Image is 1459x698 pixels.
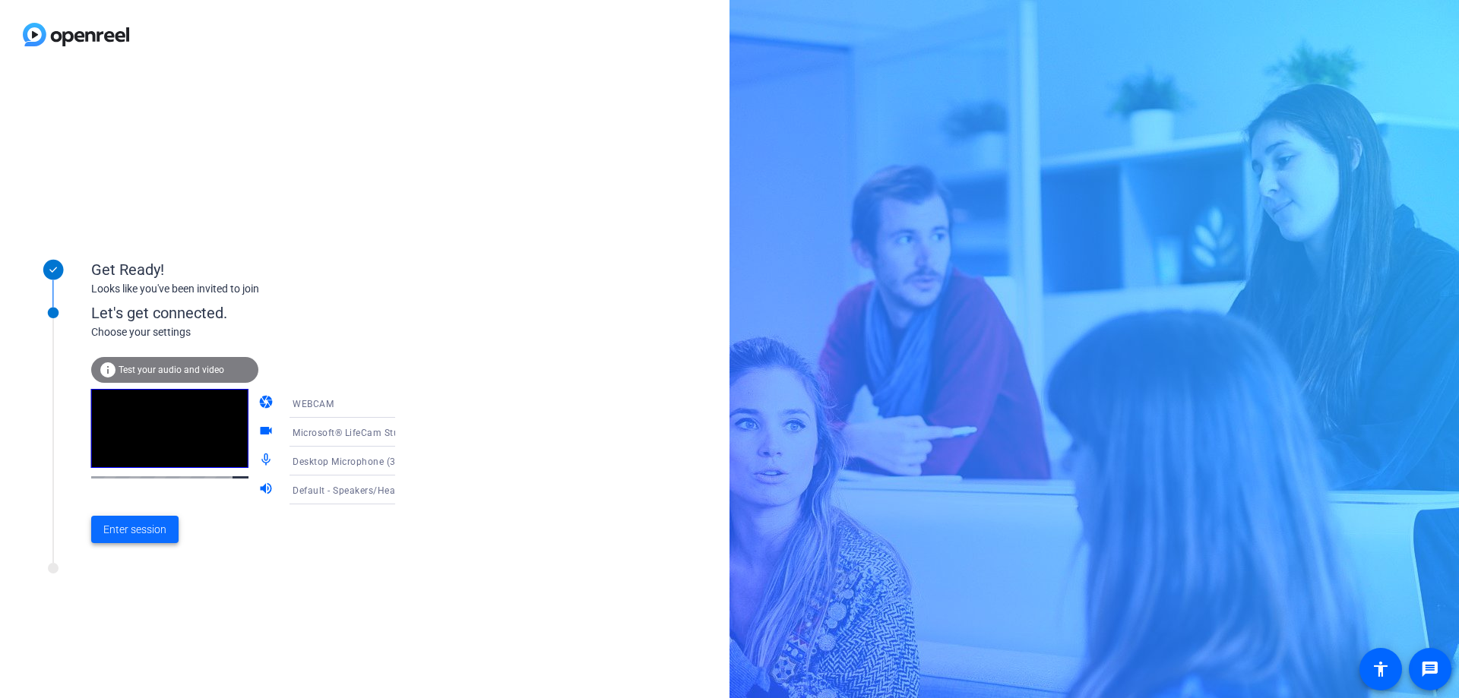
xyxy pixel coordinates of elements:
mat-icon: mic_none [258,452,277,470]
mat-icon: info [99,361,117,379]
div: Get Ready! [91,258,395,281]
div: Let's get connected. [91,302,426,324]
span: Test your audio and video [119,365,224,375]
span: Desktop Microphone (3- Microsoft® LifeCam Studio(TM)) (045e:0811) [293,455,603,467]
mat-icon: volume_up [258,481,277,499]
span: Enter session [103,522,166,538]
span: Microsoft® LifeCam Studio(TM) (045e:0811) [293,426,491,438]
mat-icon: camera [258,394,277,412]
button: Enter session [91,516,179,543]
span: Default - Speakers/Headphones (Realtek(R) Audio) [293,484,517,496]
div: Looks like you've been invited to join [91,281,395,297]
div: Choose your settings [91,324,426,340]
mat-icon: accessibility [1372,660,1390,678]
mat-icon: videocam [258,423,277,441]
span: WEBCAM [293,399,334,409]
mat-icon: message [1421,660,1439,678]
